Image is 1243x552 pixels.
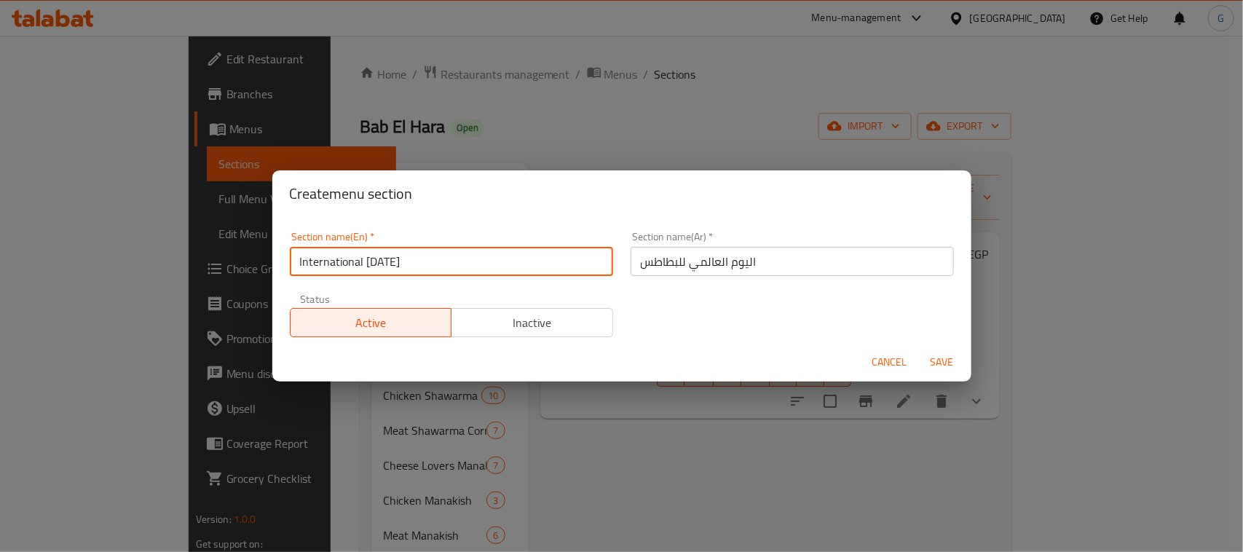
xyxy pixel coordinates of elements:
input: Please enter section name(ar) [631,247,954,276]
button: Active [290,308,452,337]
span: Cancel [872,353,907,371]
span: Save [925,353,960,371]
input: Please enter section name(en) [290,247,613,276]
button: Save [919,349,966,376]
h2: Create menu section [290,182,954,205]
span: Inactive [457,312,607,334]
button: Cancel [867,349,913,376]
button: Inactive [451,308,613,337]
span: Active [296,312,446,334]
